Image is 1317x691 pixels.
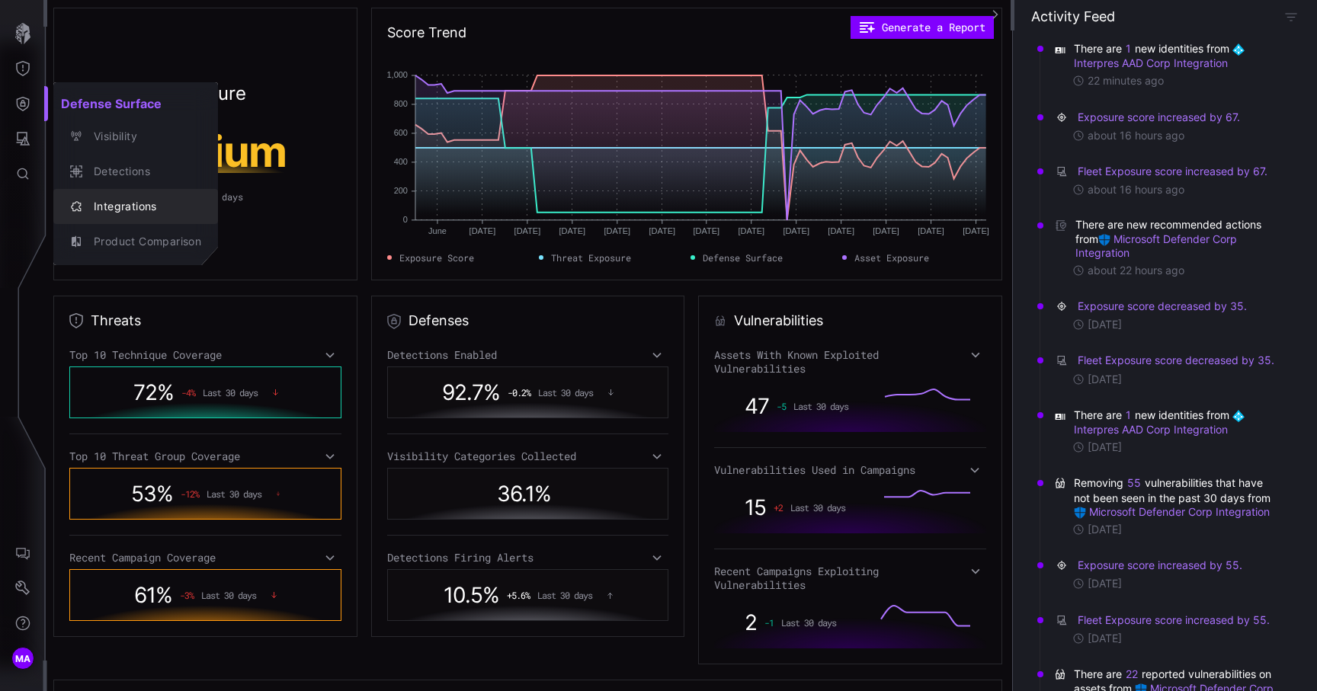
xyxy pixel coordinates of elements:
[53,119,218,154] button: Visibility
[53,189,218,224] button: Integrations
[53,224,218,259] button: Product Comparison
[86,162,201,181] div: Detections
[86,232,201,251] div: Product Comparison
[86,127,201,146] div: Visibility
[53,88,218,119] h2: Defense Surface
[86,197,201,216] div: Integrations
[53,154,218,189] button: Detections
